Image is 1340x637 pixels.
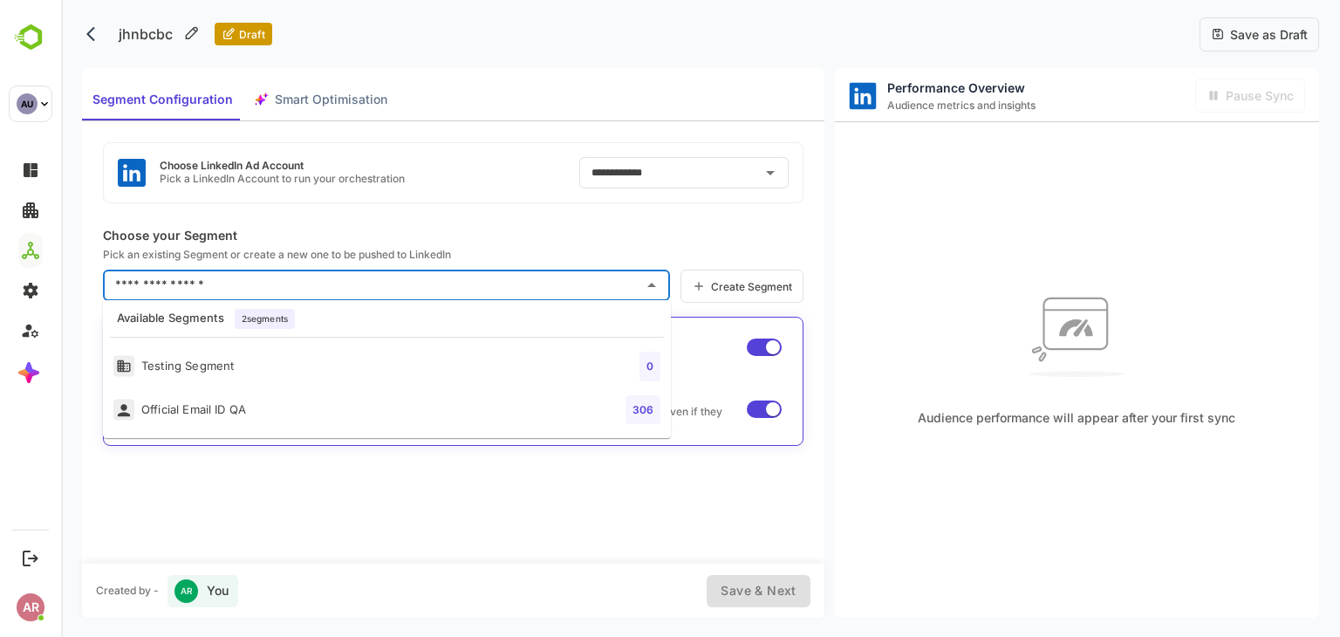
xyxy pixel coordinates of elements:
[181,312,227,325] span: 2 segments
[826,99,974,112] span: Audience metrics and insights
[585,360,592,373] span: 0
[42,248,742,261] p: Pick an existing Segment or create a new one to be pushed to LinkedIn
[18,546,42,570] button: Logout
[42,228,742,243] p: Choose your Segment
[578,273,603,298] button: Close
[646,575,749,607] div: Fill the title and select segment in order to activate
[52,399,185,421] div: Official Email ID QA
[99,159,344,172] p: Choose LinkedIn Ad Account
[31,89,172,111] span: Segment Configuration
[52,355,173,377] div: Testing Segment
[56,310,163,327] p: Available Segments
[619,270,742,303] a: Create Segment
[99,172,344,185] p: Pick a LinkedIn Account to run your orchestration
[1159,88,1233,103] span: Pause Sync
[697,161,721,185] button: Open
[645,280,731,293] span: Create Segment
[17,93,38,114] div: AU
[9,21,53,54] img: BambooboxLogoMark.f1c84d78b4c51b1a7b5f700c9845e183.svg
[1164,27,1247,42] span: Save as Draft
[47,17,122,51] p: jhnbcbc
[857,410,1174,425] span: Audience performance will appear after your first sync
[113,579,137,603] div: AR
[21,21,47,47] button: back
[1134,79,1244,113] div: Activate sync in order to activate
[35,586,98,596] div: Created by -
[174,28,204,41] span: Draft
[826,80,974,95] span: Performance Overview
[17,593,44,621] div: AR
[571,403,592,416] span: 306
[106,575,177,607] div: You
